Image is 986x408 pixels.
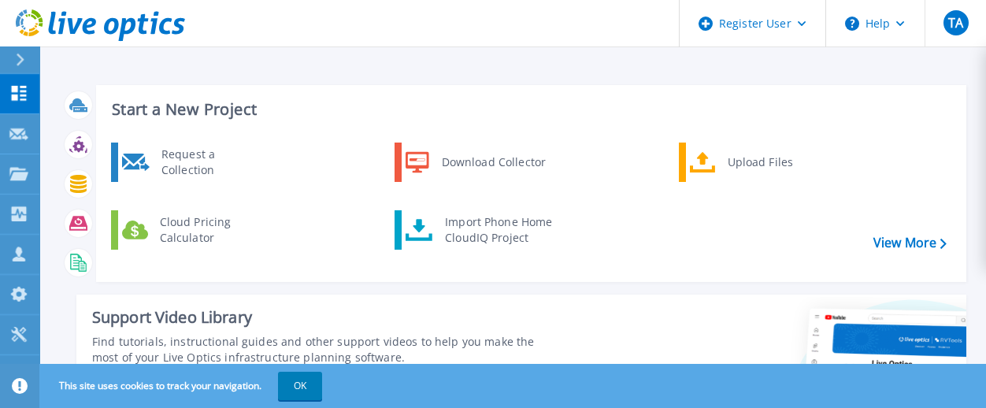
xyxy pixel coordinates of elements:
[152,214,269,246] div: Cloud Pricing Calculator
[92,334,554,365] div: Find tutorials, instructional guides and other support videos to help you make the most of your L...
[437,214,560,246] div: Import Phone Home CloudIQ Project
[434,147,553,178] div: Download Collector
[873,236,947,250] a: View More
[111,210,272,250] a: Cloud Pricing Calculator
[948,17,963,29] span: TA
[92,307,554,328] div: Support Video Library
[154,147,269,178] div: Request a Collection
[111,143,272,182] a: Request a Collection
[112,101,946,118] h3: Start a New Project
[43,372,322,400] span: This site uses cookies to track your navigation.
[395,143,556,182] a: Download Collector
[679,143,840,182] a: Upload Files
[720,147,836,178] div: Upload Files
[278,372,322,400] button: OK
